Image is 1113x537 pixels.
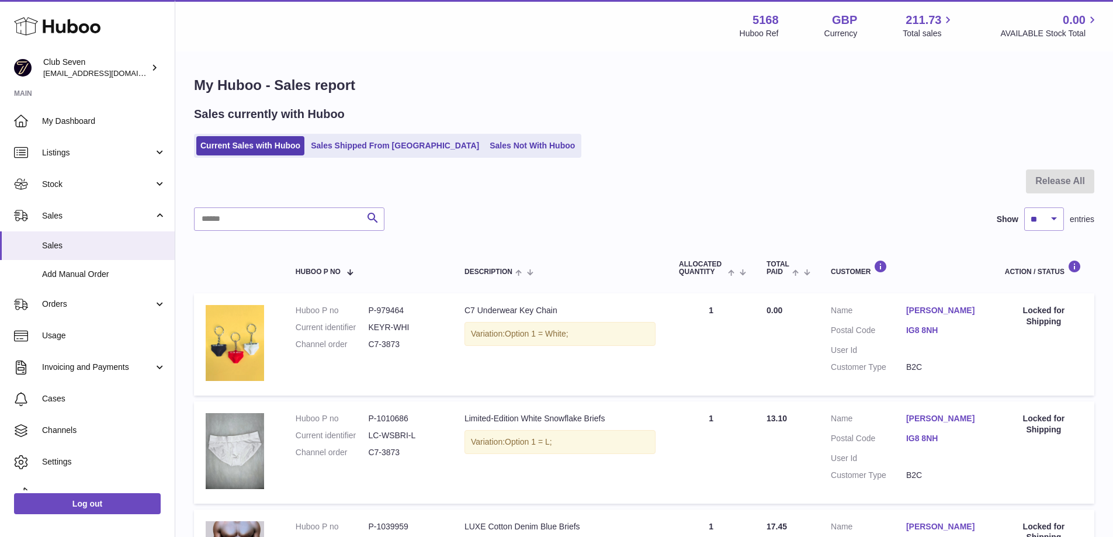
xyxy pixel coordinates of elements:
dt: Channel order [296,447,369,458]
span: Usage [42,330,166,341]
dt: Customer Type [831,470,906,481]
span: Total sales [903,28,955,39]
span: ALLOCATED Quantity [679,261,725,276]
div: Variation: [464,430,656,454]
dt: Name [831,305,906,319]
a: IG8 8NH [906,433,982,444]
label: Show [997,214,1018,225]
span: 17.45 [767,522,787,531]
dd: LC-WSBRI-L [368,430,441,441]
a: Log out [14,493,161,514]
dt: Name [831,521,906,535]
dd: KEYR-WHI [368,322,441,333]
div: Variation: [464,322,656,346]
dd: B2C [906,362,982,373]
dd: C7-3873 [368,447,441,458]
div: Club Seven [43,57,148,79]
span: Returns [42,488,166,499]
span: Total paid [767,261,789,276]
dt: Huboo P no [296,521,369,532]
div: Huboo Ref [740,28,779,39]
img: SnowfakesBriefsProductPic.webp [206,413,264,489]
dt: Customer Type [831,362,906,373]
a: [PERSON_NAME] [906,305,982,316]
img: UnderwearKeyChain.webp [206,305,264,381]
span: Sales [42,240,166,251]
div: Locked for Shipping [1005,305,1083,327]
span: Option 1 = White; [505,329,568,338]
dt: User Id [831,345,906,356]
span: Listings [42,147,154,158]
dt: Huboo P no [296,305,369,316]
dt: Huboo P no [296,413,369,424]
dt: Postal Code [831,433,906,447]
h2: Sales currently with Huboo [194,106,345,122]
span: Sales [42,210,154,221]
div: Currency [824,28,858,39]
h1: My Huboo - Sales report [194,76,1094,95]
span: 13.10 [767,414,787,423]
dd: B2C [906,470,982,481]
div: C7 Underwear Key Chain [464,305,656,316]
span: Stock [42,179,154,190]
a: Sales Shipped From [GEOGRAPHIC_DATA] [307,136,483,155]
a: Sales Not With Huboo [486,136,579,155]
span: 0.00 [767,306,782,315]
dt: Postal Code [831,325,906,339]
span: AVAILABLE Stock Total [1000,28,1099,39]
span: Huboo P no [296,268,341,276]
dt: User Id [831,453,906,464]
img: info@wearclubseven.com [14,59,32,77]
a: 0.00 AVAILABLE Stock Total [1000,12,1099,39]
span: entries [1070,214,1094,225]
span: Settings [42,456,166,467]
div: Customer [831,260,982,276]
div: Limited-Edition White Snowflake Briefs [464,413,656,424]
span: Cases [42,393,166,404]
dt: Current identifier [296,322,369,333]
span: Add Manual Order [42,269,166,280]
a: 211.73 Total sales [903,12,955,39]
dd: P-979464 [368,305,441,316]
span: Invoicing and Payments [42,362,154,373]
span: 0.00 [1063,12,1086,28]
span: Option 1 = L; [505,437,552,446]
span: 211.73 [906,12,941,28]
dt: Channel order [296,339,369,350]
strong: 5168 [753,12,779,28]
strong: GBP [832,12,857,28]
dd: P-1010686 [368,413,441,424]
dt: Current identifier [296,430,369,441]
span: My Dashboard [42,116,166,127]
span: [EMAIL_ADDRESS][DOMAIN_NAME] [43,68,172,78]
td: 1 [667,293,755,396]
div: Action / Status [1005,260,1083,276]
a: [PERSON_NAME] [906,413,982,424]
dd: P-1039959 [368,521,441,532]
dd: C7-3873 [368,339,441,350]
span: Channels [42,425,166,436]
span: Orders [42,299,154,310]
a: IG8 8NH [906,325,982,336]
a: Current Sales with Huboo [196,136,304,155]
div: Locked for Shipping [1005,413,1083,435]
a: [PERSON_NAME] [906,521,982,532]
dt: Name [831,413,906,427]
td: 1 [667,401,755,504]
span: Description [464,268,512,276]
div: LUXE Cotton Denim Blue Briefs [464,521,656,532]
